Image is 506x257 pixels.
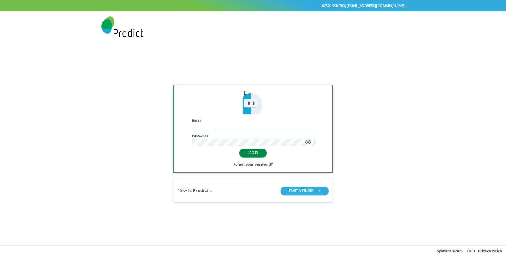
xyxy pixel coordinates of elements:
img: Predict Mobile [101,16,143,37]
b: Predict [193,187,208,193]
a: Forgot your password? [233,161,273,168]
h4: Email [192,118,314,122]
div: | [101,3,405,9]
div: New to ... [177,187,212,194]
a: Privacy Policy [478,248,502,253]
a: T&Cs [467,248,475,253]
a: 07500 900 700 [322,3,345,8]
button: LOG IN [239,149,267,157]
img: Predict Mobile [240,90,266,116]
button: START A TENDER [281,187,329,195]
h4: Password [192,134,315,138]
a: [EMAIL_ADDRESS][DOMAIN_NAME] [347,3,405,8]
